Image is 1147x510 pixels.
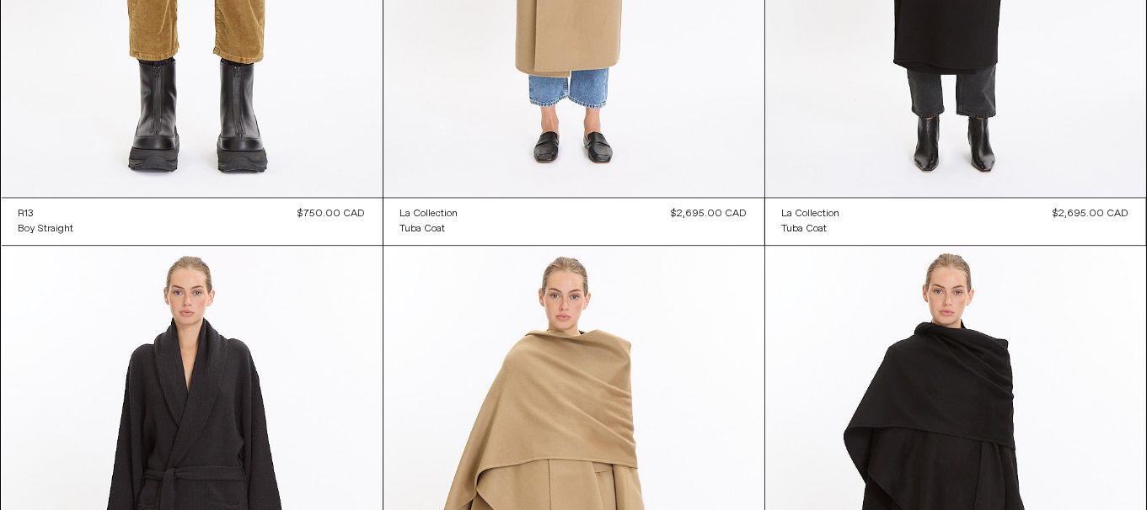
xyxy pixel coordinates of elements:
[19,206,74,221] a: R13
[782,207,840,221] div: La Collection
[400,221,458,236] a: Tuba Coat
[400,207,458,221] div: La Collection
[400,206,458,221] a: La Collection
[782,222,828,236] div: Tuba Coat
[782,221,840,236] a: Tuba Coat
[19,221,74,236] a: Boy Straight
[1053,206,1129,221] div: $2,695.00 CAD
[19,207,35,221] div: R13
[298,206,366,221] div: $750.00 CAD
[672,206,748,221] div: $2,695.00 CAD
[400,222,446,236] div: Tuba Coat
[782,206,840,221] a: La Collection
